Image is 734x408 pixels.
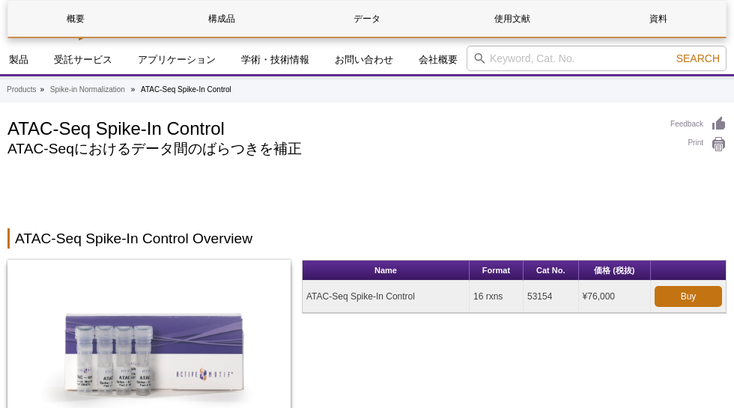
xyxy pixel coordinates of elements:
[579,281,651,313] td: ¥76,000
[45,46,121,74] a: 受託サービス
[655,286,722,307] a: Buy
[7,142,655,156] h2: ATAC-Seqにおけるデータ間のばらつきを補正
[470,261,524,281] th: Format
[467,46,727,71] input: Keyword, Cat. No.
[470,281,524,313] td: 16 rxns
[8,1,143,37] a: 概要
[676,52,720,64] span: Search
[672,52,724,65] button: Search
[326,46,402,74] a: お問い合わせ
[7,83,36,97] a: Products
[670,116,727,133] a: Feedback
[300,1,434,37] a: データ
[579,261,651,281] th: 価格 (税抜)
[303,281,470,313] td: ATAC-Seq Spike-In Control
[141,85,231,94] li: ATAC-Seq Spike-In Control
[670,136,727,153] a: Print
[410,46,467,74] a: 会社概要
[445,1,580,37] a: 使用文献
[40,85,44,94] li: »
[7,116,655,138] h1: ATAC-Seq Spike-In Control
[591,1,726,37] a: 資料
[50,83,125,97] a: Spike-in Normalization
[303,261,470,281] th: Name
[131,85,136,94] li: »
[154,1,288,37] a: 構成品
[232,46,318,74] a: 学術・技術情報
[524,261,579,281] th: Cat No.
[129,46,225,74] a: アプリケーション
[7,228,727,249] h2: ATAC-Seq Spike-In Control Overview
[524,281,579,313] td: 53154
